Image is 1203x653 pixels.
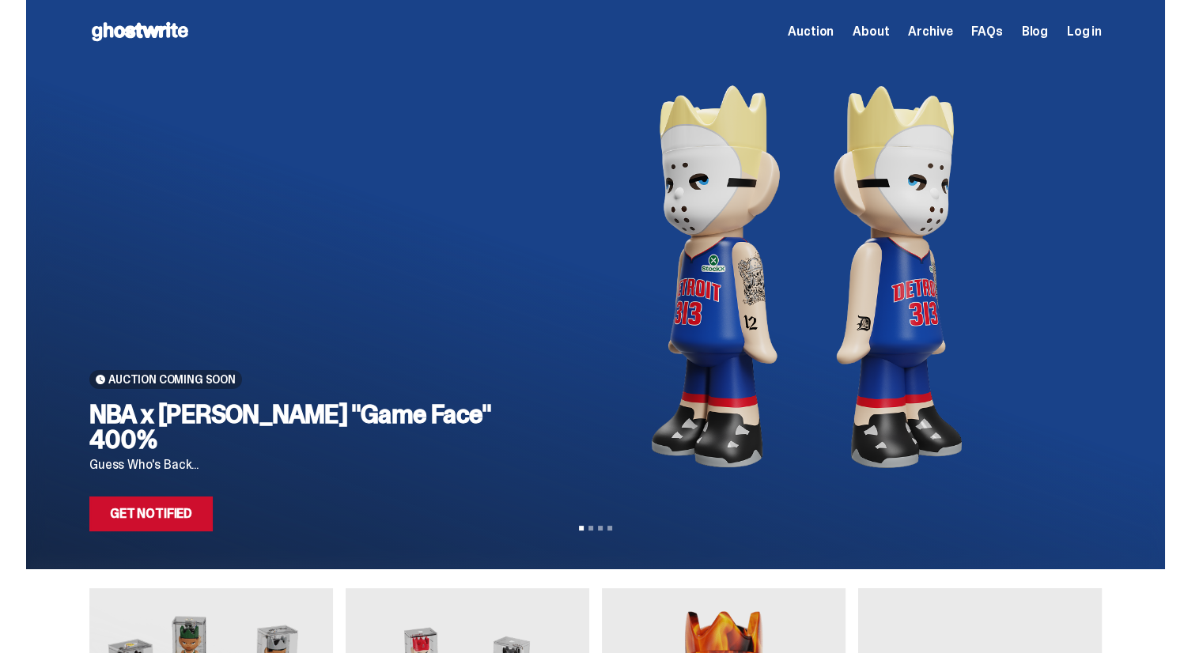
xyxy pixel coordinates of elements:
button: View slide 3 [598,526,603,530]
a: Blog [1022,25,1048,38]
button: View slide 1 [579,526,584,530]
a: About [853,25,889,38]
span: Auction Coming Soon [108,373,236,386]
a: Log in [1067,25,1102,38]
button: View slide 4 [607,526,612,530]
a: FAQs [971,25,1002,38]
a: Auction [788,25,834,38]
a: Archive [908,25,952,38]
p: Guess Who's Back... [89,459,511,471]
a: Get Notified [89,496,213,531]
h2: NBA x [PERSON_NAME] "Game Face" 400% [89,402,511,452]
button: View slide 2 [588,526,593,530]
img: NBA x Eminem "Game Face" 400% [536,63,1076,490]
